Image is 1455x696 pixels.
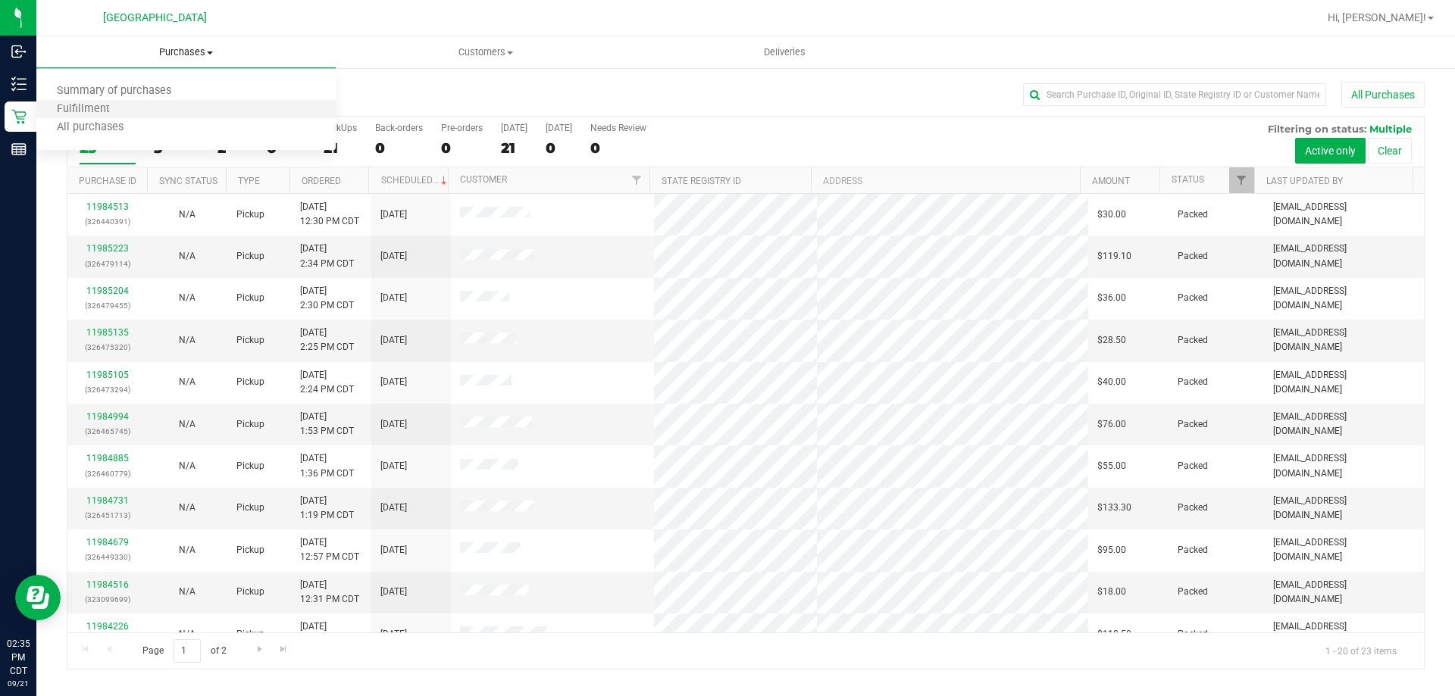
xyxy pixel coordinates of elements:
[36,121,144,134] span: All purchases
[1273,620,1415,648] span: [EMAIL_ADDRESS][DOMAIN_NAME]
[380,333,407,348] span: [DATE]
[86,453,129,463] a: 11984885
[380,417,407,432] span: [DATE]
[179,376,196,387] span: Not Applicable
[179,417,196,432] button: N/A
[1273,451,1415,480] span: [EMAIL_ADDRESS][DOMAIN_NAME]
[1097,585,1126,599] span: $18.00
[1178,333,1208,348] span: Packed
[86,286,129,296] a: 11985204
[590,139,646,157] div: 0
[635,36,934,68] a: Deliveries
[1097,208,1126,222] span: $30.00
[324,123,357,133] div: PickUps
[179,249,196,264] button: N/A
[11,142,27,157] inline-svg: Reports
[300,284,354,313] span: [DATE] 2:30 PM CDT
[1097,627,1131,641] span: $118.50
[179,460,196,471] span: Not Applicable
[336,45,634,59] span: Customers
[179,333,196,348] button: N/A
[86,411,129,422] a: 11984994
[1273,284,1415,313] span: [EMAIL_ADDRESS][DOMAIN_NAME]
[77,508,138,523] p: (326451713)
[380,543,407,557] span: [DATE]
[441,139,483,157] div: 0
[86,201,129,212] a: 11984513
[179,585,196,599] button: N/A
[501,123,527,133] div: [DATE]
[7,637,30,678] p: 02:35 PM CDT
[86,370,129,380] a: 11985105
[624,167,649,193] a: Filter
[380,249,407,264] span: [DATE]
[811,167,1080,194] th: Address
[380,627,407,641] span: [DATE]
[1273,242,1415,270] span: [EMAIL_ADDRESS][DOMAIN_NAME]
[1097,249,1131,264] span: $119.10
[300,494,354,523] span: [DATE] 1:19 PM CDT
[1273,535,1415,564] span: [EMAIL_ADDRESS][DOMAIN_NAME]
[300,578,359,607] span: [DATE] 12:31 PM CDT
[36,103,130,116] span: Fulfillment
[1178,375,1208,389] span: Packed
[300,535,359,564] span: [DATE] 12:57 PM CDT
[1178,627,1208,641] span: Packed
[36,36,336,68] a: Purchases Summary of purchases Fulfillment All purchases
[1178,291,1208,305] span: Packed
[300,368,354,397] span: [DATE] 2:24 PM CDT
[77,340,138,354] p: (326475320)
[1097,291,1126,305] span: $36.00
[159,176,217,186] a: Sync Status
[380,291,407,305] span: [DATE]
[236,627,264,641] span: Pickup
[1273,578,1415,607] span: [EMAIL_ADDRESS][DOMAIN_NAME]
[460,174,507,185] a: Customer
[130,639,239,663] span: Page of 2
[1268,123,1366,135] span: Filtering on status:
[179,335,196,345] span: Not Applicable
[1178,543,1208,557] span: Packed
[1273,410,1415,439] span: [EMAIL_ADDRESS][DOMAIN_NAME]
[1368,138,1412,164] button: Clear
[179,251,196,261] span: Not Applicable
[380,208,407,222] span: [DATE]
[300,410,354,439] span: [DATE] 1:53 PM CDT
[441,123,483,133] div: Pre-orders
[1369,123,1412,135] span: Multiple
[15,575,61,620] iframe: Resource center
[236,417,264,432] span: Pickup
[236,208,264,222] span: Pickup
[236,585,264,599] span: Pickup
[77,257,138,271] p: (326479114)
[336,36,635,68] a: Customers
[11,76,27,92] inline-svg: Inventory
[300,200,359,229] span: [DATE] 12:30 PM CDT
[238,176,260,186] a: Type
[1295,138,1366,164] button: Active only
[375,123,423,133] div: Back-orders
[1273,494,1415,523] span: [EMAIL_ADDRESS][DOMAIN_NAME]
[86,495,129,506] a: 11984731
[36,45,336,59] span: Purchases
[86,243,129,254] a: 11985223
[77,592,138,607] p: (323099699)
[546,139,572,157] div: 0
[1328,11,1426,23] span: Hi, [PERSON_NAME]!
[1178,501,1208,515] span: Packed
[77,214,138,229] p: (326440391)
[77,382,138,397] p: (326473294)
[1178,417,1208,432] span: Packed
[1097,501,1131,515] span: $133.30
[300,451,354,480] span: [DATE] 1:36 PM CDT
[501,139,527,157] div: 21
[7,678,30,689] p: 09/21
[1266,176,1343,186] a: Last Updated By
[174,639,201,663] input: 1
[236,459,264,473] span: Pickup
[1273,200,1415,229] span: [EMAIL_ADDRESS][DOMAIN_NAME]
[1229,167,1254,193] a: Filter
[86,537,129,548] a: 11984679
[77,424,138,439] p: (326465745)
[236,501,264,515] span: Pickup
